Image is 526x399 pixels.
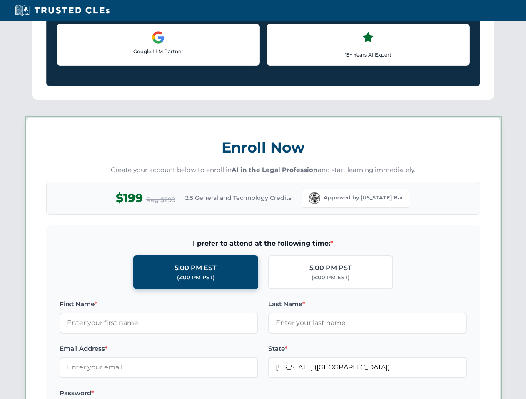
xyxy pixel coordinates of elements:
input: Enter your last name [268,313,467,333]
label: State [268,344,467,354]
span: 2.5 General and Technology Credits [185,193,292,202]
h3: Enroll Now [46,134,480,160]
span: Reg $299 [146,195,175,205]
div: 5:00 PM PST [309,263,352,273]
div: (2:00 PM PST) [177,273,214,282]
input: Enter your first name [60,313,258,333]
img: Florida Bar [309,192,320,204]
div: 5:00 PM EST [175,263,217,273]
input: Enter your email [60,357,258,378]
label: Last Name [268,299,467,309]
div: (8:00 PM EST) [312,273,349,282]
img: Trusted CLEs [12,4,112,17]
span: Approved by [US_STATE] Bar [324,194,403,202]
p: Google LLM Partner [64,47,253,55]
strong: AI in the Legal Profession [232,166,318,174]
p: 15+ Years AI Expert [274,51,463,59]
p: Create your account below to enroll in and start learning immediately. [46,165,480,175]
span: $199 [116,189,143,207]
label: Password [60,388,258,398]
label: First Name [60,299,258,309]
label: Email Address [60,344,258,354]
img: Google [152,31,165,44]
input: Florida (FL) [268,357,467,378]
span: I prefer to attend at the following time: [60,238,467,249]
